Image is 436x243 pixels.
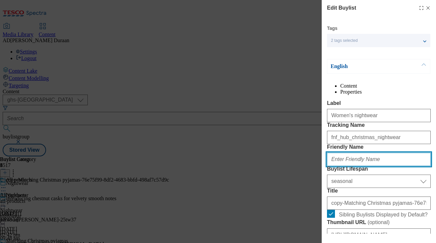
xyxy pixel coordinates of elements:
span: Sibling Buylists Displayed by Default? [339,212,428,218]
label: Tags [327,27,338,30]
li: Content [340,83,431,89]
label: Buylist Lifespan [327,166,431,172]
h4: Edit Buylist [327,4,356,12]
span: ( optional ) [367,219,390,225]
input: Enter Title [327,197,431,210]
input: Enter Tracking Name [327,131,431,144]
label: Friendly Name [327,144,431,150]
input: Enter Thumbnail URL [327,228,431,242]
label: Title [327,188,431,194]
span: 2 tags selected [331,38,358,43]
input: Enter Friendly Name [327,153,431,166]
li: Properties [340,89,431,95]
label: Label [327,100,431,106]
label: Tracking Name [327,122,431,128]
p: English [331,63,400,70]
label: Thumbnail URL [327,219,431,226]
input: Enter Label [327,109,431,122]
button: 2 tags selected [327,34,430,47]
